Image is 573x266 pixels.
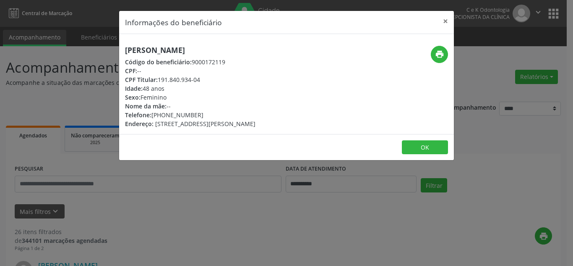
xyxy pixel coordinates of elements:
button: print [431,46,448,63]
span: CPF Titular: [125,76,158,84]
span: Endereço: [125,120,154,128]
span: Nome da mãe: [125,102,167,110]
div: Feminino [125,93,255,102]
button: OK [402,140,448,155]
span: Código do beneficiário: [125,58,192,66]
div: 191.840.934-04 [125,75,255,84]
i: print [435,50,444,59]
span: Idade: [125,84,143,92]
span: Sexo: [125,93,141,101]
button: Close [437,11,454,32]
div: -- [125,66,255,75]
h5: [PERSON_NAME] [125,46,255,55]
span: [STREET_ADDRESS][PERSON_NAME] [155,120,255,128]
div: -- [125,102,255,111]
h5: Informações do beneficiário [125,17,222,28]
span: CPF: [125,67,137,75]
div: 48 anos [125,84,255,93]
div: [PHONE_NUMBER] [125,111,255,119]
div: 9000172119 [125,58,255,66]
span: Telefone: [125,111,151,119]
